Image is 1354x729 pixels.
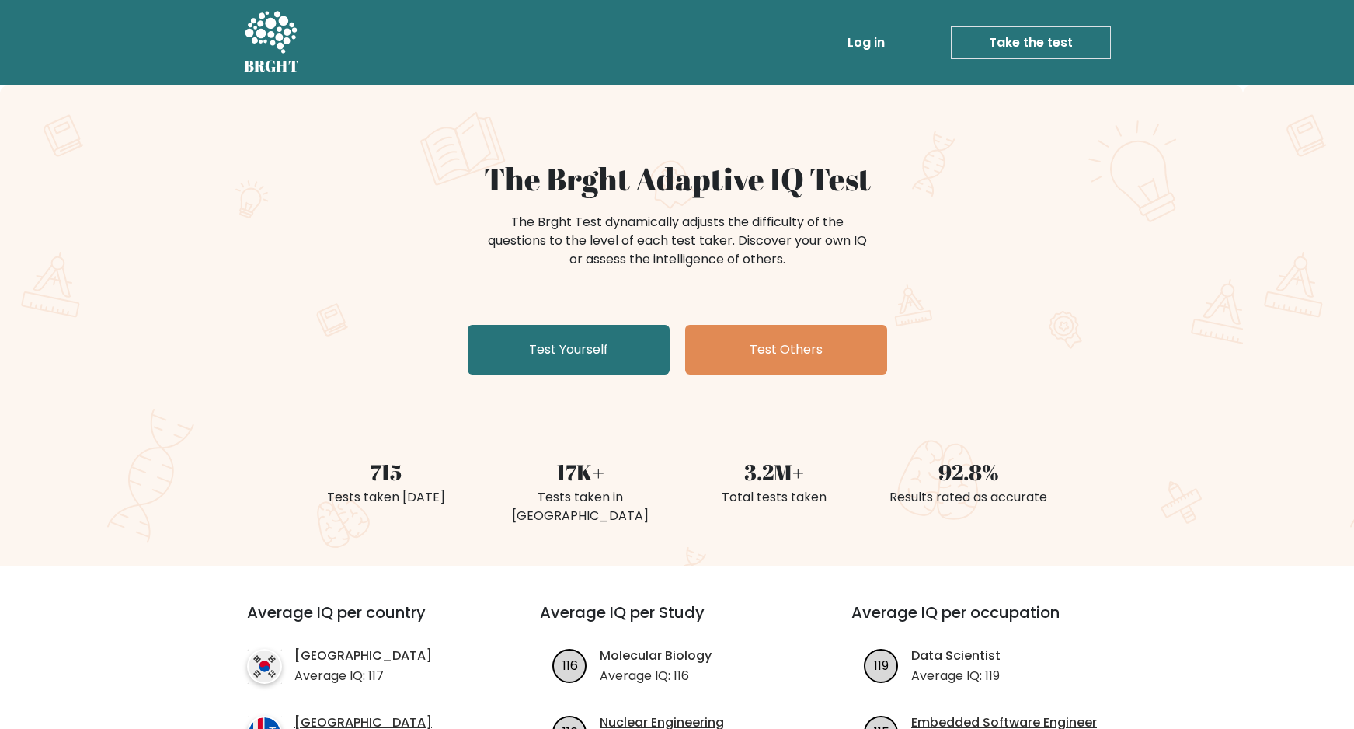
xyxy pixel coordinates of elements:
[881,455,1056,488] div: 92.8%
[298,455,474,488] div: 715
[294,647,432,665] a: [GEOGRAPHIC_DATA]
[685,325,887,375] a: Test Others
[298,488,474,507] div: Tests taken [DATE]
[244,6,300,79] a: BRGHT
[562,656,578,674] text: 116
[911,647,1001,665] a: Data Scientist
[244,57,300,75] h5: BRGHT
[493,455,668,488] div: 17K+
[687,488,862,507] div: Total tests taken
[687,455,862,488] div: 3.2M+
[851,603,1126,640] h3: Average IQ per occupation
[600,647,712,665] a: Molecular Biology
[600,667,712,685] p: Average IQ: 116
[294,667,432,685] p: Average IQ: 117
[247,603,484,640] h3: Average IQ per country
[483,213,872,269] div: The Brght Test dynamically adjusts the difficulty of the questions to the level of each test take...
[881,488,1056,507] div: Results rated as accurate
[841,27,891,58] a: Log in
[493,488,668,525] div: Tests taken in [GEOGRAPHIC_DATA]
[951,26,1111,59] a: Take the test
[874,656,889,674] text: 119
[468,325,670,375] a: Test Yourself
[911,667,1001,685] p: Average IQ: 119
[540,603,814,640] h3: Average IQ per Study
[298,160,1056,197] h1: The Brght Adaptive IQ Test
[247,649,282,684] img: country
